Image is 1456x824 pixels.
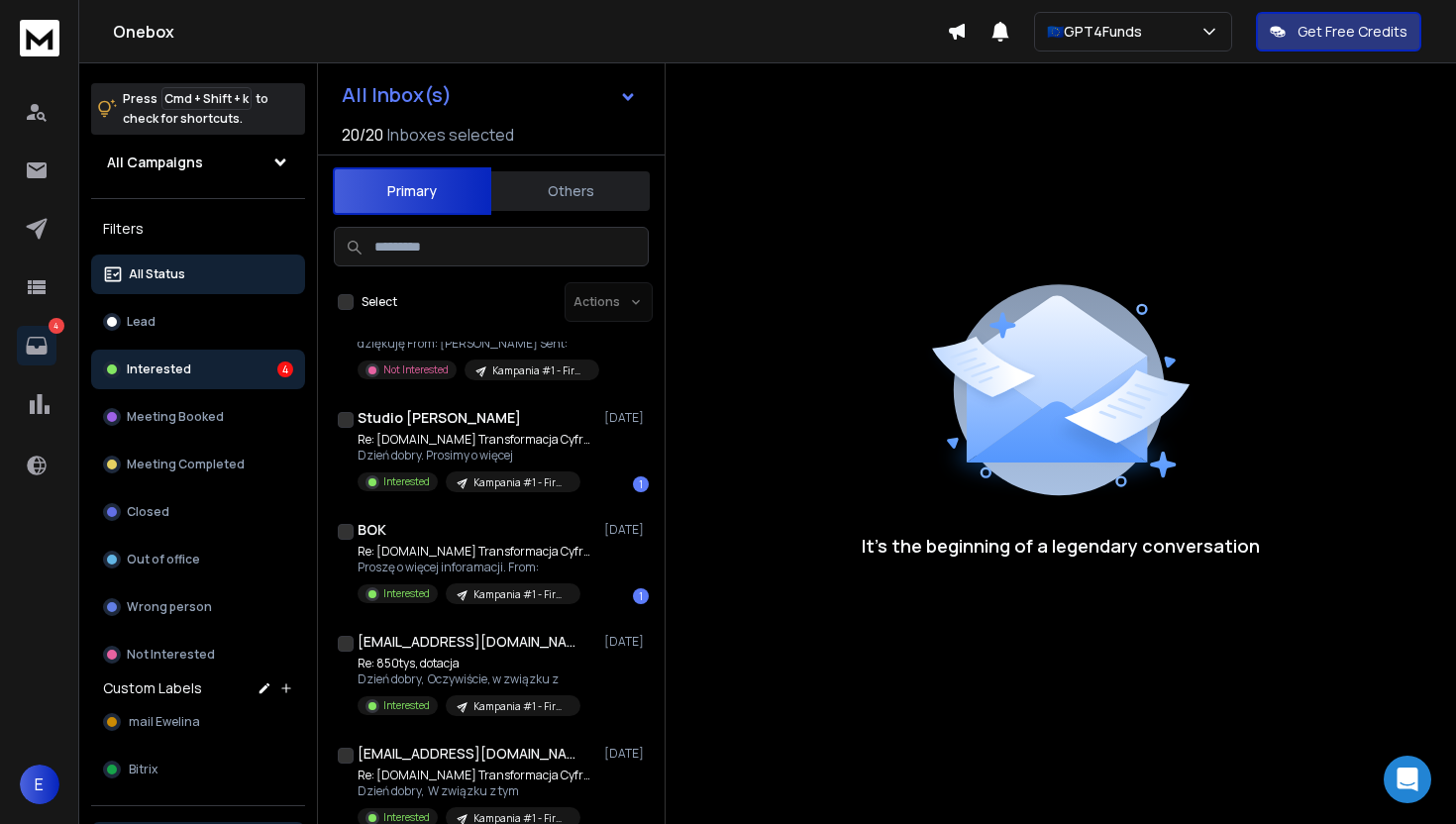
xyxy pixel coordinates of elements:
p: Kampania #1 - Firmy Produkcyjne [473,587,569,602]
p: Lead [127,314,156,330]
p: Re: 850tys, dotacja [358,656,580,671]
p: Kampania #1 - Firmy Produkcyjne [473,699,569,714]
p: Interested [383,698,430,713]
button: Primary [333,167,491,215]
p: Interested [383,474,430,489]
p: Dzień dobry, Oczywiście, w związku z [358,671,580,687]
label: Select [362,294,397,310]
p: [DATE] [604,746,649,762]
button: Lead [91,302,305,342]
p: 4 [49,318,64,334]
h1: Onebox [113,20,947,44]
button: mail Ewelina [91,702,305,742]
a: 4 [17,326,56,365]
p: Closed [127,504,169,520]
p: Re: [DOMAIN_NAME] Transformacja Cyfrowa [358,432,595,448]
p: Not Interested [127,647,215,663]
p: 🇪🇺GPT4Funds [1047,22,1150,42]
button: Meeting Booked [91,397,305,437]
h1: [EMAIL_ADDRESS][DOMAIN_NAME] +1 [358,744,575,764]
span: Cmd + Shift + k [161,87,252,110]
p: Not Interested [383,362,449,377]
div: Open Intercom Messenger [1384,756,1431,803]
p: Re: [DOMAIN_NAME] Transformacja Cyfrowa [358,768,595,783]
p: Meeting Completed [127,457,245,472]
button: Others [491,169,650,213]
p: dziękuję From: [PERSON_NAME] Sent: [358,336,595,352]
h3: Filters [91,215,305,243]
div: 1 [633,588,649,604]
p: Re: [DOMAIN_NAME] Transformacja Cyfrowa [358,544,595,560]
span: 20 / 20 [342,123,383,147]
button: Bitrix [91,750,305,789]
button: All Status [91,255,305,294]
h1: All Inbox(s) [342,85,452,105]
p: Interested [383,586,430,601]
p: Meeting Booked [127,409,224,425]
h1: BOK [358,520,386,540]
span: mail Ewelina [129,714,200,730]
button: All Inbox(s) [326,75,653,115]
p: Get Free Credits [1298,22,1407,42]
img: logo [20,20,59,56]
p: [DATE] [604,410,649,426]
h1: All Campaigns [107,153,203,172]
p: Dzień dobry. Prosimy o więcej [358,448,595,463]
h1: [EMAIL_ADDRESS][DOMAIN_NAME] [358,632,575,652]
p: [DATE] [604,634,649,650]
p: Wrong person [127,599,212,615]
button: Get Free Credits [1256,12,1421,51]
p: Proszę o więcej inforamacji. From: [358,560,595,575]
button: E [20,765,59,804]
button: Closed [91,492,305,532]
p: [DATE] [604,522,649,538]
button: Wrong person [91,587,305,627]
span: Bitrix [129,762,157,777]
p: Dzień dobry, W związku z tym [358,783,595,799]
button: All Campaigns [91,143,305,182]
p: It’s the beginning of a legendary conversation [862,532,1260,560]
button: Interested4 [91,350,305,389]
p: Press to check for shortcuts. [123,89,268,129]
button: Out of office [91,540,305,579]
p: All Status [129,266,185,282]
div: 1 [633,476,649,492]
div: 4 [277,361,293,377]
p: Kampania #1 - Firmy Produkcyjne [492,363,587,378]
p: Out of office [127,552,200,567]
p: Interested [127,361,191,377]
p: Kampania #1 - Firmy Produkcyjne [473,475,569,490]
h3: Custom Labels [103,678,202,698]
h3: Inboxes selected [387,123,514,147]
button: Meeting Completed [91,445,305,484]
button: Not Interested [91,635,305,674]
h1: Studio [PERSON_NAME] [358,408,521,428]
